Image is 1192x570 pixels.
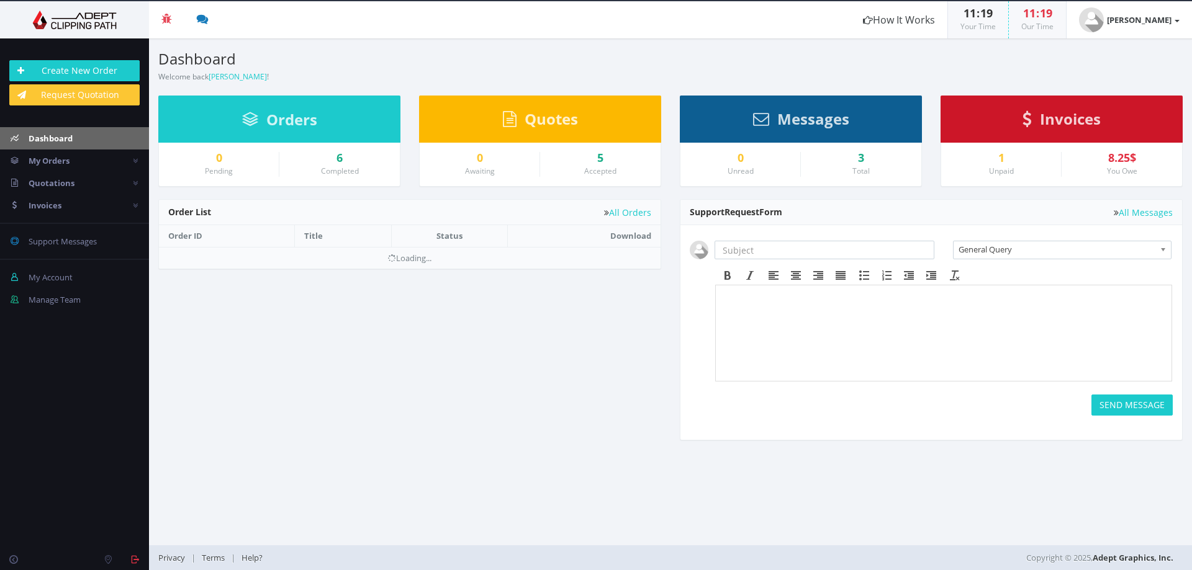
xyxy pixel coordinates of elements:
[1023,116,1101,127] a: Invoices
[295,225,392,247] th: Title
[158,71,269,82] small: Welcome back !
[29,200,61,211] span: Invoices
[1040,109,1101,129] span: Invoices
[690,152,791,164] a: 0
[829,267,852,283] div: Justify
[715,241,934,259] input: Subject
[29,133,73,144] span: Dashboard
[1071,152,1173,164] div: 8.25$
[716,285,1172,381] iframe: Rich Text Area. Press ALT-F9 for menu. Press ALT-F10 for toolbar. Press ALT-0 for help
[851,1,947,38] a: How It Works
[29,177,74,189] span: Quotations
[1107,14,1172,25] strong: [PERSON_NAME]
[29,272,73,283] span: My Account
[810,152,912,164] div: 3
[853,267,875,283] div: Bullet list
[1091,394,1173,416] button: SEND MESSAGE
[807,267,829,283] div: Align right
[158,545,841,570] div: | |
[959,241,1155,257] span: General Query
[196,552,231,563] a: Terms
[9,60,140,81] a: Create New Order
[980,6,993,20] span: 19
[1036,6,1040,20] span: :
[960,21,996,32] small: Your Time
[158,552,191,563] a: Privacy
[1040,6,1052,20] span: 19
[29,155,70,166] span: My Orders
[525,109,578,129] span: Quotes
[716,267,739,283] div: Bold
[209,71,267,82] a: [PERSON_NAME]
[777,109,849,129] span: Messages
[1067,1,1192,38] a: [PERSON_NAME]
[507,225,661,247] th: Download
[392,225,508,247] th: Status
[1114,208,1173,217] a: All Messages
[266,109,317,130] span: Orders
[852,166,870,176] small: Total
[725,206,759,218] span: Request
[289,152,391,164] a: 6
[875,267,898,283] div: Numbered list
[235,552,269,563] a: Help?
[9,84,140,105] a: Request Quotation
[690,241,708,259] img: user_default.jpg
[976,6,980,20] span: :
[465,166,495,176] small: Awaiting
[29,294,81,305] span: Manage Team
[604,208,651,217] a: All Orders
[158,51,661,67] h3: Dashboard
[168,206,211,218] span: Order List
[159,247,661,269] td: Loading...
[503,116,578,127] a: Quotes
[785,267,807,283] div: Align center
[9,11,140,29] img: Adept Graphics
[950,152,1052,164] a: 1
[29,236,97,247] span: Support Messages
[898,267,920,283] div: Decrease indent
[549,152,651,164] a: 5
[944,267,966,283] div: Clear formatting
[989,166,1014,176] small: Unpaid
[1021,21,1054,32] small: Our Time
[753,116,849,127] a: Messages
[321,166,359,176] small: Completed
[964,6,976,20] span: 11
[920,267,942,283] div: Increase indent
[762,267,785,283] div: Align left
[1026,551,1173,564] span: Copyright © 2025,
[690,206,782,218] span: Support Form
[1107,166,1137,176] small: You Owe
[159,225,295,247] th: Order ID
[1093,552,1173,563] a: Adept Graphics, Inc.
[168,152,269,164] a: 0
[205,166,233,176] small: Pending
[584,166,616,176] small: Accepted
[1079,7,1104,32] img: user_default.jpg
[242,117,317,128] a: Orders
[728,166,754,176] small: Unread
[739,267,761,283] div: Italic
[429,152,530,164] a: 0
[1023,6,1036,20] span: 11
